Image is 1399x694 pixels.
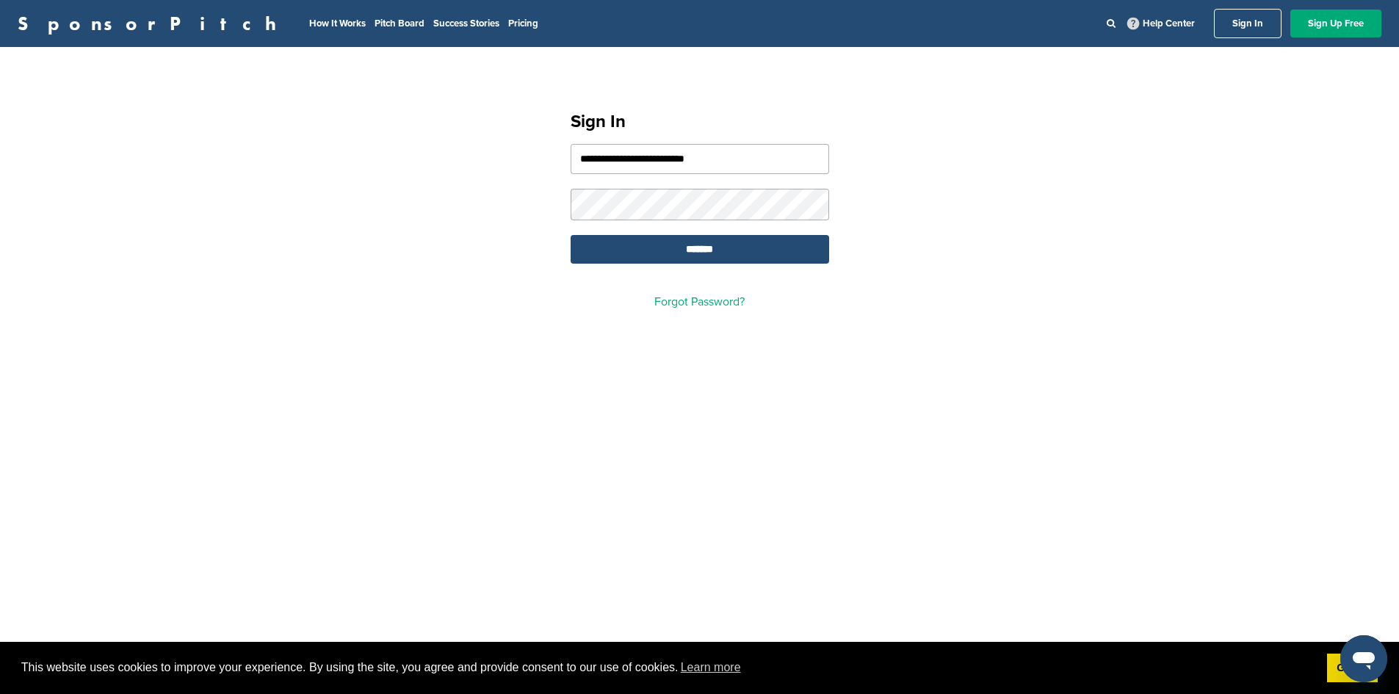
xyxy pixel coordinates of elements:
a: dismiss cookie message [1327,654,1378,683]
span: This website uses cookies to improve your experience. By using the site, you agree and provide co... [21,657,1315,679]
a: SponsorPitch [18,14,286,33]
iframe: Button to launch messaging window [1340,635,1387,682]
a: Sign In [1214,9,1281,38]
a: learn more about cookies [679,657,743,679]
a: How It Works [309,18,366,29]
a: Forgot Password? [654,294,745,309]
a: Pricing [508,18,538,29]
a: Success Stories [433,18,499,29]
a: Pitch Board [375,18,424,29]
h1: Sign In [571,109,829,135]
a: Help Center [1124,15,1198,32]
a: Sign Up Free [1290,10,1381,37]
